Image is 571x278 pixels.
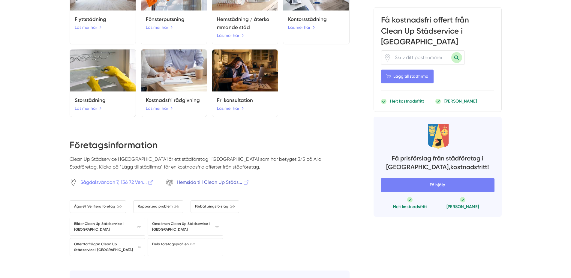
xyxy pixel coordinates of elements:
[138,204,179,209] span: Rapportera problem
[381,70,434,83] : Lägg till städfirma
[148,238,223,256] a: Dela företagsprofilen
[74,241,141,253] span: Offertförfrågan Clean Up Städservice i [GEOGRAPHIC_DATA]
[70,155,350,175] p: Clean Up Städservice i [GEOGRAPHIC_DATA] är ett städföretag i [GEOGRAPHIC_DATA] som har betyget 3...
[166,178,253,186] a: Hemsida till Clean Up Städs...
[148,218,223,236] a: Omdömen Clean Up Städservice i [GEOGRAPHIC_DATA]
[152,241,195,247] span: Dela företagsprofilen
[75,24,102,31] a: Läs mer här
[384,54,391,61] span: Klicka för att använda din position.
[390,98,424,104] p: Helt kostnadsfritt
[70,238,145,256] a: Offertförfrågan Clean Up Städservice i [GEOGRAPHIC_DATA]
[75,15,131,23] h5: Flyttstädning
[444,98,477,104] p: [PERSON_NAME]
[146,15,202,23] h5: Fönsterputsning
[381,178,494,192] span: Få hjälp
[393,203,427,209] p: Helt kostnadsfritt
[217,15,273,31] h5: Hemstädning / återkommande städ
[146,24,173,31] a: Läs mer här
[451,52,462,63] button: Sök med postnummer
[384,54,391,61] svg: Pin / Karta
[288,24,315,31] a: Läs mer här
[70,139,350,155] h2: Företagsinformation
[141,49,207,91] img: Clean Up Städservice i Stockholm utför tjänsten Kostnadsfri rådgivning
[177,178,249,186] span: Hemsida till Clean Up Städs...
[191,200,239,213] a: Förbättringsförslag
[381,15,494,50] h3: Få kostnadsfri offert från Clean Up Städservice i [GEOGRAPHIC_DATA]
[381,154,494,173] h4: Få prisförslag från städföretag i [GEOGRAPHIC_DATA], kostnadsfritt!
[70,179,77,186] svg: Pin / Karta
[212,49,278,91] img: Clean Up Städservice i Stockholm utför tjänsten Fri konsultation
[75,96,131,104] h5: Storstädning
[391,51,451,64] input: Skriv ditt postnummer
[70,218,145,236] a: Bilder Clean Up Städservice i [GEOGRAPHIC_DATA]
[152,221,219,232] span: Omdömen Clean Up Städservice i [GEOGRAPHIC_DATA]
[70,178,157,186] a: Sågdalsvändan 7, 136 72 Ven...
[146,105,173,112] a: Läs mer här
[195,204,235,209] span: Förbättringsförslag
[446,203,479,209] p: [PERSON_NAME]
[217,32,244,39] a: Läs mer här
[74,221,141,232] span: Bilder Clean Up Städservice i [GEOGRAPHIC_DATA]
[217,96,273,104] h5: Fri konsultation
[146,96,202,104] h5: Kostnadsfri rådgivning
[288,15,344,23] h5: Kontorsstädning
[70,49,136,91] img: Clean Up Städservice i Stockholm utför tjänsten Storstädning
[75,105,102,112] a: Läs mer här
[133,200,183,213] a: Rapportera problem
[70,200,126,213] a: Ägare? Verifiera företag
[80,178,154,186] span: Sågdalsvändan 7, 136 72 Ven...
[217,105,244,112] a: Läs mer här
[74,204,122,209] span: Ägare? Verifiera företag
